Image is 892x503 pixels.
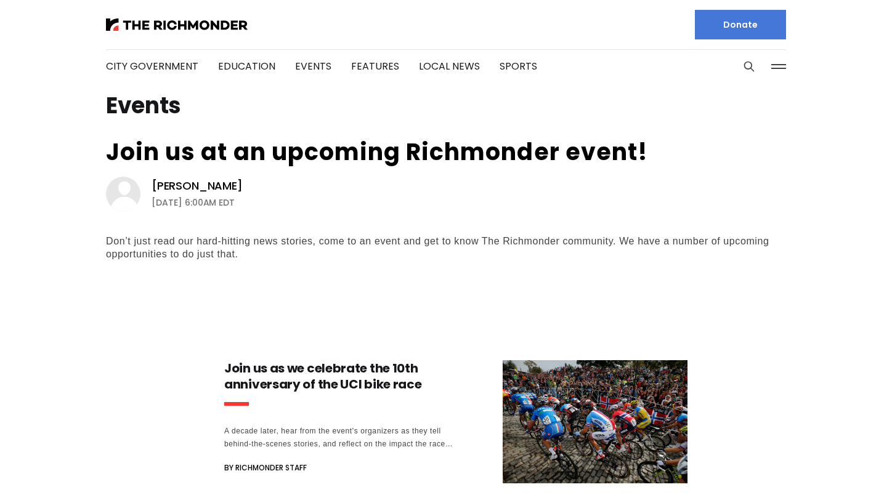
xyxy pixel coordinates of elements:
iframe: portal-trigger [787,443,892,503]
button: Search this site [740,57,758,76]
span: By Richmonder Staff [224,461,307,475]
a: Features [351,59,399,73]
a: Sports [500,59,537,73]
a: Education [218,59,275,73]
a: Join us at an upcoming Richmonder event! [106,135,648,168]
time: [DATE] 6:00AM EDT [152,195,235,210]
a: Local News [419,59,480,73]
div: A decade later, hear from the event's organizers as they tell behind-the-scenes stories, and refl... [224,425,453,451]
a: [PERSON_NAME] [152,179,243,193]
h3: Join us as we celebrate the 10th anniversary of the UCI bike race [224,360,453,392]
a: City Government [106,59,198,73]
div: Don’t just read our hard-hitting news stories, come to an event and get to know The Richmonder co... [106,235,786,260]
img: Join us as we celebrate the 10th anniversary of the UCI bike race [503,360,687,483]
a: Join us as we celebrate the 10th anniversary of the UCI bike race A decade later, hear from the e... [224,360,687,483]
a: Donate [695,10,786,39]
img: The Richmonder [106,18,248,31]
h1: Events [106,96,786,116]
a: Events [295,59,331,73]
